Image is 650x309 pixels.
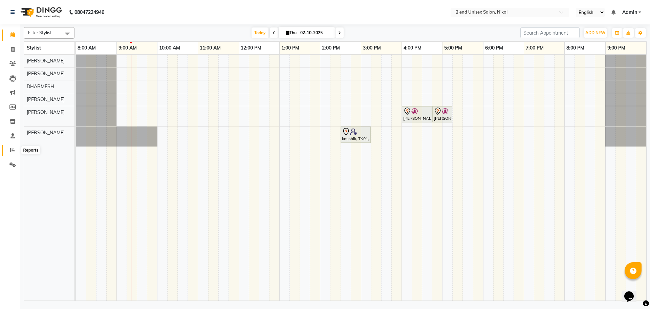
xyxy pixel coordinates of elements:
[584,28,607,38] button: ADD NEW
[27,130,65,136] span: [PERSON_NAME]
[117,43,138,53] a: 9:00 AM
[284,30,298,35] span: Thu
[298,28,332,38] input: 2025-10-02
[280,43,301,53] a: 1:00 PM
[622,9,637,16] span: Admin
[565,43,586,53] a: 8:00 PM
[585,30,605,35] span: ADD NEW
[524,43,545,53] a: 7:00 PM
[252,27,268,38] span: Today
[622,282,643,302] iframe: chat widget
[27,83,54,90] span: DHARMESH
[403,107,431,121] div: [PERSON_NAME], TK02, 04:00 PM-04:45 PM, Hair Cut [DEMOGRAPHIC_DATA]
[606,43,627,53] a: 9:00 PM
[433,107,452,121] div: [PERSON_NAME], TK02, 04:45 PM-05:15 PM, [PERSON_NAME]
[27,96,65,102] span: [PERSON_NAME]
[21,146,40,154] div: Reports
[27,71,65,77] span: [PERSON_NAME]
[198,43,222,53] a: 11:00 AM
[483,43,505,53] a: 6:00 PM
[28,30,52,35] span: Filter Stylist
[157,43,182,53] a: 10:00 AM
[341,128,370,142] div: kaushik, TK01, 02:30 PM-03:15 PM, Hair Cut [DEMOGRAPHIC_DATA]
[239,43,263,53] a: 12:00 PM
[17,3,64,22] img: logo
[361,43,383,53] a: 3:00 PM
[27,45,41,51] span: Stylist
[402,43,423,53] a: 4:00 PM
[27,109,65,115] span: [PERSON_NAME]
[320,43,342,53] a: 2:00 PM
[442,43,464,53] a: 5:00 PM
[27,58,65,64] span: [PERSON_NAME]
[76,43,97,53] a: 8:00 AM
[520,27,580,38] input: Search Appointment
[74,3,104,22] b: 08047224946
